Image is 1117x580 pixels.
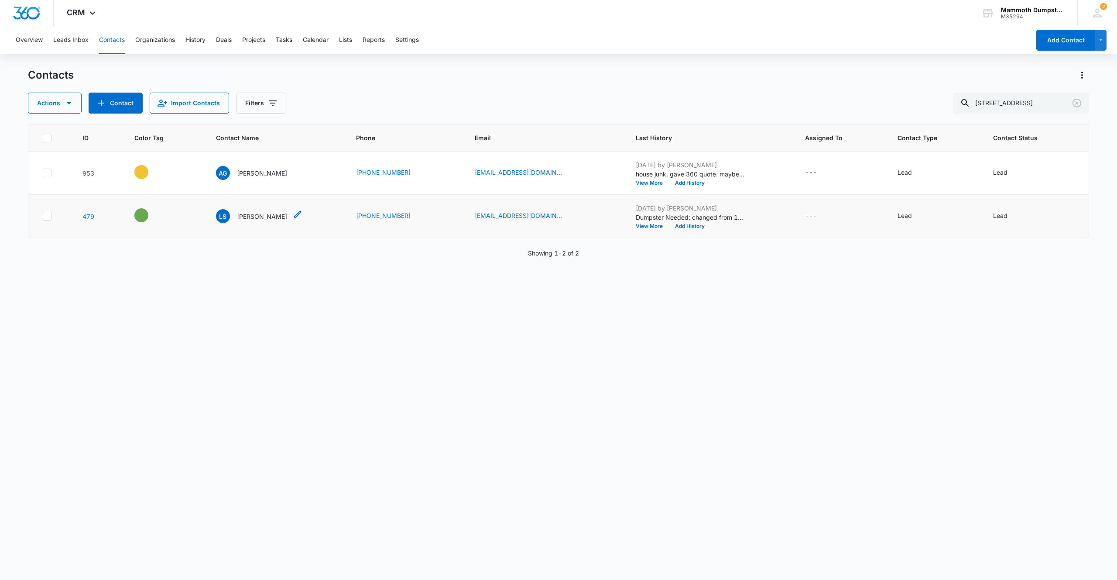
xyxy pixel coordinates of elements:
div: Phone - (605) 381-6415 - Select to Edit Field [356,168,426,178]
div: Phone - (301) 785-1427 - Select to Edit Field [356,211,426,221]
div: Lead [993,168,1007,177]
button: Settings [395,26,419,54]
a: Navigate to contact details page for Alysha Gregg [82,169,94,177]
a: [EMAIL_ADDRESS][DOMAIN_NAME] [475,211,562,220]
span: Contact Status [993,133,1062,142]
div: - - Select to Edit Field [134,165,164,179]
div: account id [1001,14,1065,20]
span: ID [82,133,100,142]
div: Lead [898,168,912,177]
div: --- [805,211,817,221]
button: Add History [669,224,711,229]
span: LS [216,209,230,223]
a: Navigate to contact details page for Laura Steiner [82,213,94,220]
span: 2 [1100,3,1107,10]
button: Add Contact [89,93,143,114]
button: Organizations [135,26,175,54]
input: Search Contacts [953,93,1089,114]
button: Filters [236,93,285,114]
span: CRM [67,8,85,17]
span: Contact Type [898,133,959,142]
span: Last History [636,133,771,142]
span: Color Tag [134,133,182,142]
span: AG [216,166,230,180]
button: Leads Inbox [53,26,89,54]
p: Dumpster Needed: changed from 10 Yard Dumpster to 15 Yard Dumpster. [636,213,745,222]
div: Lead [993,211,1007,220]
button: History [185,26,206,54]
button: View More [636,180,669,186]
div: Lead [898,211,912,220]
button: View More [636,224,669,229]
div: notifications count [1100,3,1107,10]
div: --- [805,168,817,178]
div: Email - greggfam1@gmail.com - Select to Edit Field [475,168,578,178]
a: [EMAIL_ADDRESS][DOMAIN_NAME] [475,168,562,177]
button: Overview [16,26,43,54]
p: [DATE] by [PERSON_NAME] [636,204,745,213]
button: Projects [242,26,265,54]
button: Tasks [276,26,292,54]
button: Calendar [303,26,329,54]
button: Add Contact [1036,30,1095,51]
p: [PERSON_NAME] [237,169,287,178]
p: house junk. gave 360 quote. maybe this week or maybe next week [636,169,745,179]
div: Contact Name - Laura Steiner - Select to Edit Field [216,209,303,223]
span: Contact Name [216,133,322,142]
span: Assigned To [805,133,864,142]
button: Reports [363,26,385,54]
p: [PERSON_NAME] [237,212,287,221]
div: Assigned To - - Select to Edit Field [805,211,833,221]
button: Add History [669,180,711,186]
button: Import Contacts [150,93,229,114]
h1: Contacts [28,69,74,82]
span: Phone [356,133,441,142]
div: Email - lsteiner323@gmail.com - Select to Edit Field [475,211,578,221]
button: Lists [339,26,352,54]
button: Deals [216,26,232,54]
div: Contact Status - Lead - Select to Edit Field [993,168,1023,178]
button: Contacts [99,26,125,54]
div: Contact Type - Lead - Select to Edit Field [898,211,928,221]
div: Contact Type - Lead - Select to Edit Field [898,168,928,178]
button: Actions [1075,68,1089,82]
div: account name [1001,7,1065,14]
div: Assigned To - - Select to Edit Field [805,168,833,178]
button: Actions [28,93,82,114]
p: [DATE] by [PERSON_NAME] [636,160,745,169]
div: - - Select to Edit Field [134,208,164,222]
button: Clear [1070,96,1084,110]
span: Email [475,133,602,142]
p: Showing 1-2 of 2 [528,249,579,258]
a: [PHONE_NUMBER] [356,211,411,220]
div: Contact Name - Alysha Gregg - Select to Edit Field [216,166,303,180]
div: Contact Status - Lead - Select to Edit Field [993,211,1023,221]
a: [PHONE_NUMBER] [356,168,411,177]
